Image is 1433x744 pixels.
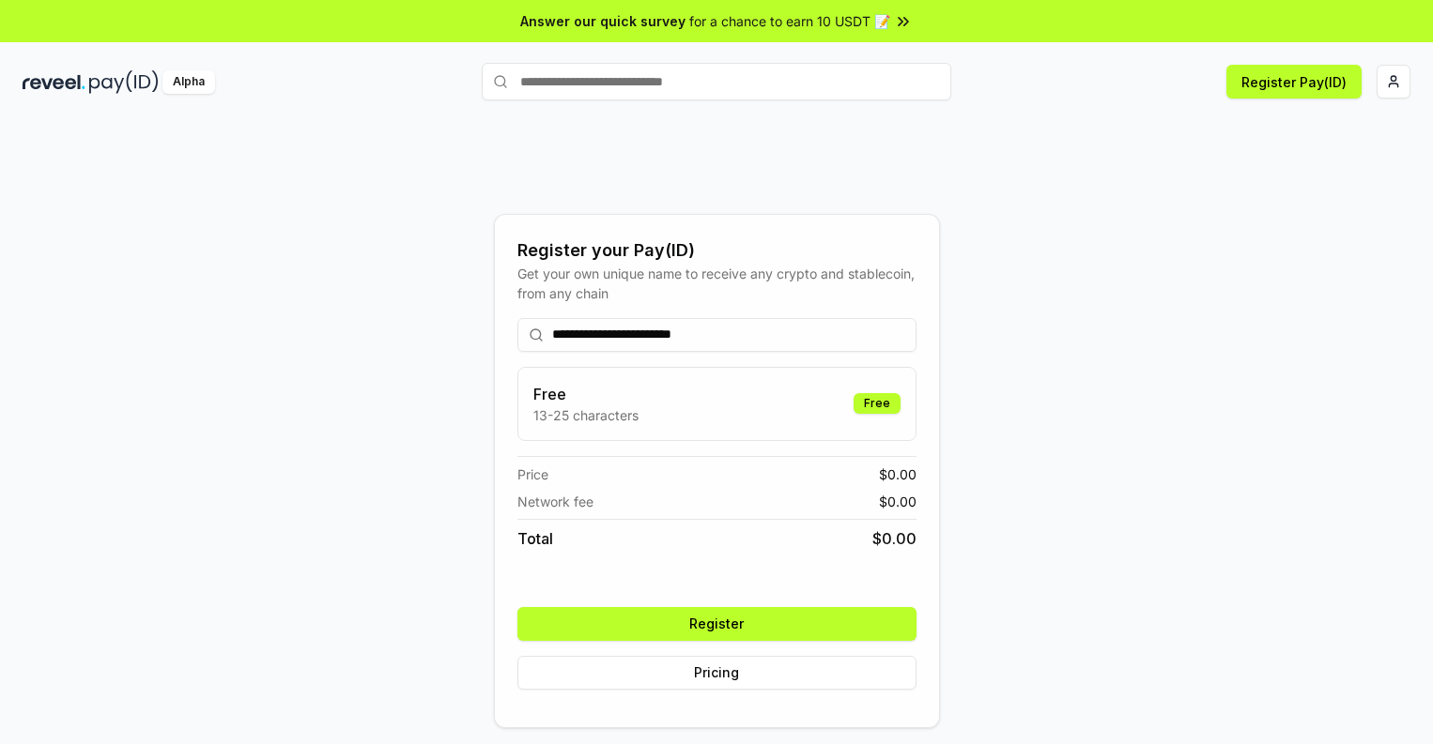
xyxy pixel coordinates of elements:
[879,492,917,511] span: $ 0.00
[517,264,917,303] div: Get your own unique name to receive any crypto and stablecoin, from any chain
[854,393,901,414] div: Free
[533,383,639,405] h3: Free
[689,11,890,31] span: for a chance to earn 10 USDT 📝
[517,527,553,550] span: Total
[517,237,917,264] div: Register your Pay(ID)
[872,527,917,550] span: $ 0.00
[517,464,548,484] span: Price
[1226,65,1362,99] button: Register Pay(ID)
[23,70,85,94] img: reveel_dark
[517,656,917,690] button: Pricing
[520,11,686,31] span: Answer our quick survey
[517,492,593,511] span: Network fee
[879,464,917,484] span: $ 0.00
[162,70,215,94] div: Alpha
[89,70,159,94] img: pay_id
[533,405,639,425] p: 13-25 characters
[517,607,917,641] button: Register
